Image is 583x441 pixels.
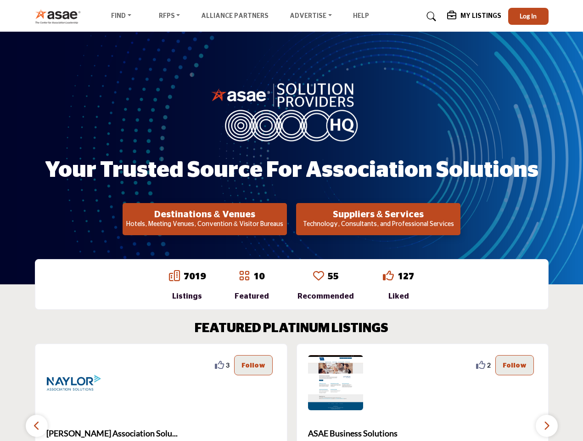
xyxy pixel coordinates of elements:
[313,270,324,283] a: Go to Recommended
[299,220,458,229] p: Technology, Consultants, and Professional Services
[447,11,501,22] div: My Listings
[296,203,460,235] button: Suppliers & Services Technology, Consultants, and Professional Services
[299,209,458,220] h2: Suppliers & Services
[508,8,549,25] button: Log In
[235,291,269,302] div: Featured
[125,220,284,229] p: Hotels, Meeting Venues, Convention & Visitor Bureaus
[234,355,273,375] button: Follow
[184,272,206,281] a: 7019
[297,291,354,302] div: Recommended
[105,10,138,23] a: Find
[460,12,501,20] h5: My Listings
[383,270,394,281] i: Go to Liked
[241,360,265,370] p: Follow
[239,270,250,283] a: Go to Featured
[283,10,338,23] a: Advertise
[503,360,527,370] p: Follow
[383,291,414,302] div: Liked
[487,360,491,370] span: 2
[308,427,538,440] span: ASAE Business Solutions
[308,355,363,410] img: ASAE Business Solutions
[46,355,101,410] img: Naylor Association Solutions
[35,9,86,24] img: Site Logo
[418,9,442,24] a: Search
[195,321,388,337] h2: FEATURED PLATINUM LISTINGS
[495,355,534,375] button: Follow
[46,427,276,440] span: [PERSON_NAME] Association Solu...
[226,360,230,370] span: 3
[201,13,269,19] a: Alliance Partners
[45,156,538,185] h1: Your Trusted Source for Association Solutions
[152,10,187,23] a: RFPs
[211,81,372,141] img: image
[328,272,339,281] a: 55
[123,203,287,235] button: Destinations & Venues Hotels, Meeting Venues, Convention & Visitor Bureaus
[125,209,284,220] h2: Destinations & Venues
[353,13,369,19] a: Help
[169,291,206,302] div: Listings
[253,272,264,281] a: 10
[398,272,414,281] a: 127
[520,12,537,20] span: Log In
